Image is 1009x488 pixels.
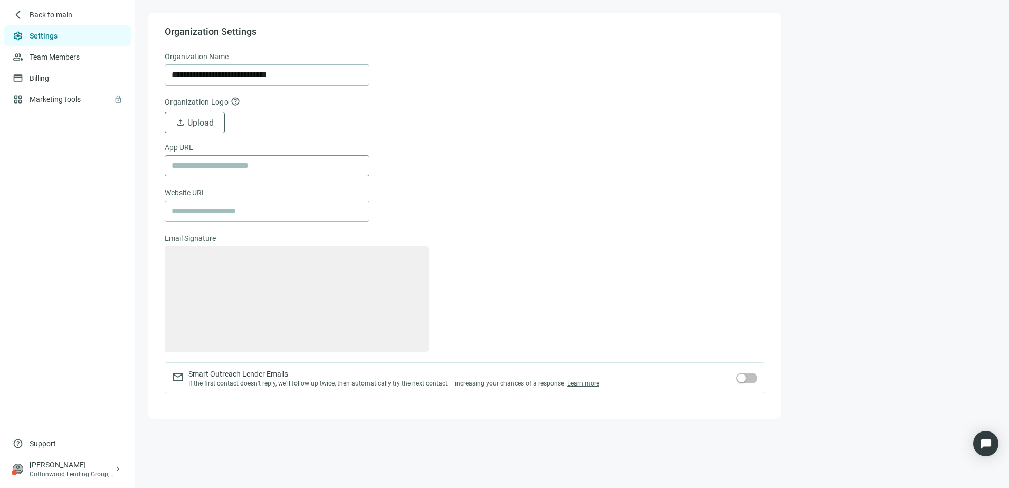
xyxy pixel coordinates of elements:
[114,95,122,104] span: lock
[13,438,23,449] span: help
[973,431,998,456] div: Open Intercom Messenger
[114,465,122,473] span: keyboard_arrow_right
[176,118,185,127] span: upload
[165,232,216,244] span: Email Signature
[172,371,184,383] span: mail
[30,10,72,20] span: Back to main
[567,380,599,387] a: Learn more
[30,53,80,61] a: Team Members
[30,459,114,470] div: [PERSON_NAME]
[13,464,23,474] span: person
[231,97,240,106] span: help
[188,379,599,388] span: If the first contact doesn’t reply, we’ll follow up twice, then automatically try the next contac...
[165,112,225,133] button: uploadUpload
[165,187,206,199] span: Website URL
[13,10,23,20] span: arrow_back_ios_new
[188,369,599,379] span: Smart Outreach Lender Emails
[30,470,114,478] div: Cottonwood Lending Group, Inc.
[165,98,229,106] span: Organization Logo
[165,142,193,153] span: App URL
[30,32,58,40] a: Settings
[30,438,56,449] span: Support
[165,51,229,62] span: Organization Name
[30,74,49,82] a: Billing
[165,25,256,38] span: Organization Settings
[187,118,214,128] span: Upload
